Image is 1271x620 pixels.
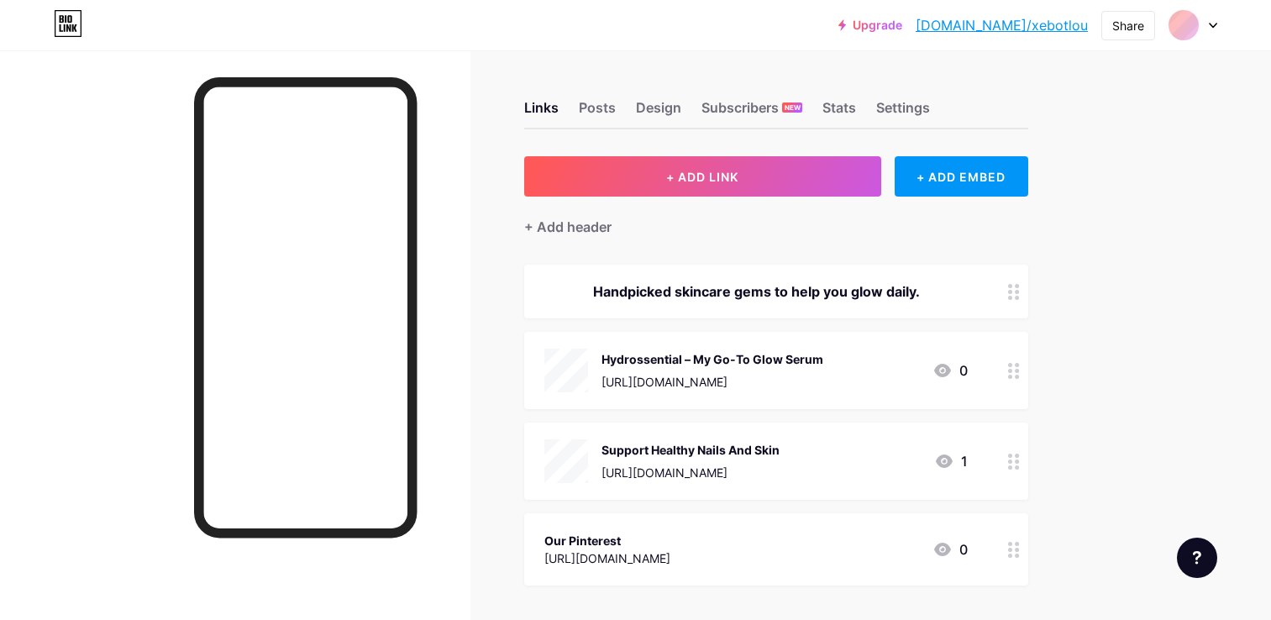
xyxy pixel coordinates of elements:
button: + ADD LINK [524,156,881,197]
div: [URL][DOMAIN_NAME] [601,373,823,391]
div: Our Pinterest [544,532,670,549]
div: [URL][DOMAIN_NAME] [601,464,780,481]
a: Upgrade [838,18,902,32]
div: Support Healthy Nails And Skin [601,441,780,459]
div: Design [636,97,681,128]
div: Posts [579,97,616,128]
div: Hydrossential – My Go-To Glow Serum [601,350,823,368]
a: [DOMAIN_NAME]/xebotlou [916,15,1088,35]
div: + ADD EMBED [895,156,1028,197]
div: Settings [876,97,930,128]
div: 1 [934,451,968,471]
span: NEW [785,102,801,113]
div: Stats [822,97,856,128]
div: Subscribers [701,97,802,128]
div: 0 [932,360,968,381]
div: Share [1112,17,1144,34]
div: 0 [932,539,968,560]
div: Links [524,97,559,128]
div: + Add header [524,217,612,237]
div: Handpicked skincare gems to help you glow daily. [544,281,968,302]
div: [URL][DOMAIN_NAME] [544,549,670,567]
span: + ADD LINK [666,170,738,184]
